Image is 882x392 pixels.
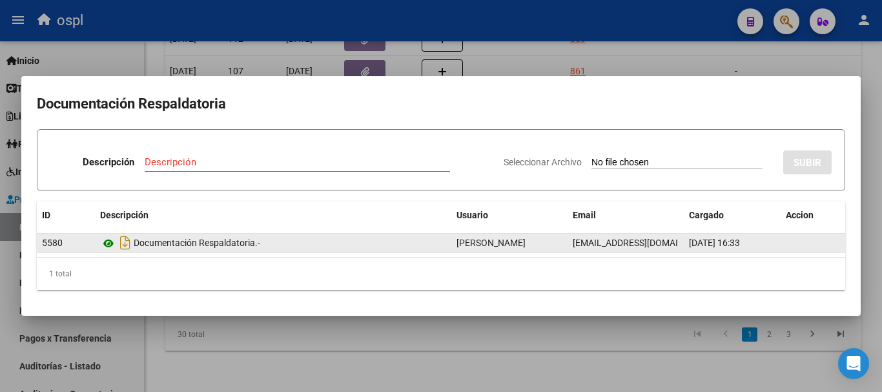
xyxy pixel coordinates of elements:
[838,348,869,379] div: Open Intercom Messenger
[786,210,814,220] span: Accion
[781,201,845,229] datatable-header-cell: Accion
[684,201,781,229] datatable-header-cell: Cargado
[42,238,63,248] span: 5580
[783,150,832,174] button: SUBIR
[451,201,568,229] datatable-header-cell: Usuario
[573,238,716,248] span: [EMAIL_ADDRESS][DOMAIN_NAME]
[37,258,845,290] div: 1 total
[456,210,488,220] span: Usuario
[37,201,95,229] datatable-header-cell: ID
[95,201,451,229] datatable-header-cell: Descripción
[689,210,724,220] span: Cargado
[568,201,684,229] datatable-header-cell: Email
[794,157,821,169] span: SUBIR
[689,238,740,248] span: [DATE] 16:33
[456,238,526,248] span: [PERSON_NAME]
[504,157,582,167] span: Seleccionar Archivo
[37,92,845,116] h2: Documentación Respaldatoria
[83,155,134,170] p: Descripción
[42,210,50,220] span: ID
[100,210,149,220] span: Descripción
[573,210,596,220] span: Email
[100,232,446,253] div: Documentación Respaldatoria.-
[117,232,134,253] i: Descargar documento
